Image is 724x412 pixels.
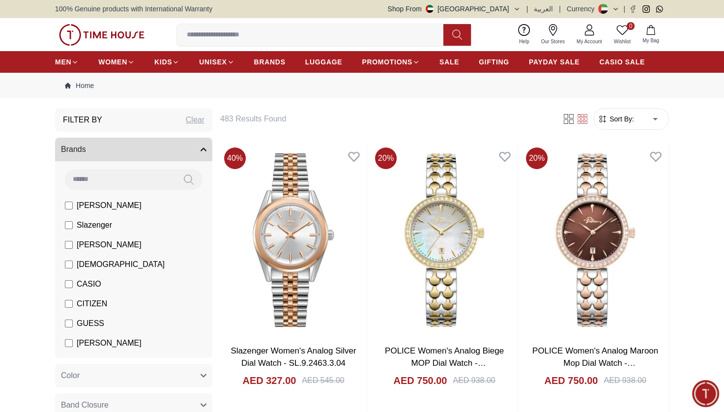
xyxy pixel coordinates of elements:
[61,144,86,155] span: Brands
[453,375,495,386] div: AED 938.00
[567,4,599,14] div: Currency
[305,57,343,67] span: LUGGAGE
[439,53,459,71] a: SALE
[55,4,212,14] span: 100% Genuine products with International Warranty
[77,239,142,251] span: [PERSON_NAME]
[65,81,94,90] a: Home
[638,37,663,44] span: My Bag
[608,114,634,124] span: Sort By:
[199,53,234,71] a: UNISEX
[220,144,367,337] img: Slazenger Women's Analog Silver Dial Watch - SL.9.2463.3.04
[224,147,246,169] span: 40 %
[39,273,59,281] span: Home
[55,57,71,67] span: MEN
[535,22,571,47] a: Our Stores
[479,57,509,67] span: GIFTING
[77,318,104,329] span: GUESS
[599,57,645,67] span: CASIO SALE
[426,5,434,13] img: United Arab Emirates
[77,298,107,310] span: CITIZEN
[59,24,145,46] img: ...
[77,337,142,349] span: [PERSON_NAME]
[3,252,95,285] div: Home
[515,38,533,45] span: Help
[629,5,637,13] a: Facebook
[97,252,193,285] div: Conversation
[65,320,73,327] input: GUESS
[559,4,561,14] span: |
[529,53,579,71] a: PAYDAY SALE
[692,380,719,407] div: Chat Widget
[98,53,135,71] a: WOMEN
[537,38,569,45] span: Our Stores
[65,339,73,347] input: [PERSON_NAME]
[302,375,344,386] div: AED 545.00
[65,261,73,268] input: [DEMOGRAPHIC_DATA]
[534,4,553,14] button: العربية
[362,57,412,67] span: PROMOTIONS
[604,375,646,386] div: AED 938.00
[65,202,73,209] input: [PERSON_NAME]
[122,273,168,281] span: Conversation
[573,38,606,45] span: My Account
[46,196,167,209] span: Chat with us now
[532,346,658,381] a: POLICE Women's Analog Maroon Mop Dial Watch - PEWLG0076302
[598,114,634,124] button: Sort By:
[199,57,227,67] span: UNISEX
[513,22,535,47] a: Help
[362,53,420,71] a: PROMOTIONS
[642,5,650,13] a: Instagram
[154,53,179,71] a: KIDS
[55,73,669,98] nav: Breadcrumb
[65,221,73,229] input: Slazenger
[388,4,521,14] button: Shop From[GEOGRAPHIC_DATA]
[375,147,397,169] span: 20 %
[12,183,184,222] div: Chat with us now
[242,374,296,387] h4: AED 327.00
[77,259,165,270] span: [DEMOGRAPHIC_DATA]
[393,374,447,387] h4: AED 750.00
[63,114,102,126] h3: Filter By
[610,38,635,45] span: Wishlist
[637,23,665,46] button: My Bag
[61,399,109,411] span: Band Closure
[623,4,625,14] span: |
[12,108,184,145] div: Timehousecompany
[77,219,112,231] span: Slazenger
[55,138,212,161] button: Brands
[186,114,204,126] div: Clear
[479,53,509,71] a: GIFTING
[77,357,98,369] span: Police
[526,4,528,14] span: |
[98,57,127,67] span: WOMEN
[55,364,212,387] button: Color
[154,57,172,67] span: KIDS
[608,22,637,47] a: 0Wishlist
[526,147,548,169] span: 20 %
[65,241,73,249] input: [PERSON_NAME]
[599,53,645,71] a: CASIO SALE
[656,5,663,13] a: Whatsapp
[254,53,286,71] a: BRANDS
[55,53,79,71] a: MEN
[65,280,73,288] input: CASIO
[627,22,635,30] span: 0
[371,144,518,337] img: POLICE Women's Analog Biege MOP Dial Watch - PEWLG0076303
[12,150,184,171] div: Find your dream watch—experts ready to assist!
[254,57,286,67] span: BRANDS
[529,57,579,67] span: PAYDAY SALE
[65,300,73,308] input: CITIZEN
[77,200,142,211] span: [PERSON_NAME]
[522,144,668,337] img: POLICE Women's Analog Maroon Mop Dial Watch - PEWLG0076302
[61,370,80,382] span: Color
[544,374,598,387] h4: AED 750.00
[231,346,356,368] a: Slazenger Women's Analog Silver Dial Watch - SL.9.2463.3.04
[385,346,504,381] a: POLICE Women's Analog Biege MOP Dial Watch - PEWLG0076303
[77,278,101,290] span: CASIO
[13,13,32,32] img: Company logo
[220,113,550,125] h6: 483 Results Found
[439,57,459,67] span: SALE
